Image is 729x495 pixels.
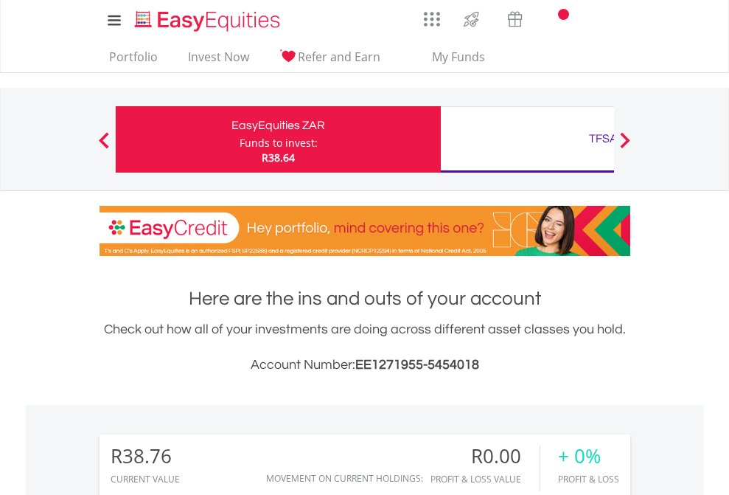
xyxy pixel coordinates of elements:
img: vouchers-v2.svg [503,7,527,31]
h3: Account Number: [100,355,630,375]
div: Profit & Loss Value [430,474,540,484]
span: EE1271955-5454018 [355,358,479,372]
img: EasyEquities_Logo.png [132,9,286,33]
img: EasyCredit Promotion Banner [100,206,630,256]
div: R38.76 [111,446,180,467]
a: AppsGrid [414,4,450,27]
div: Check out how all of your investments are doing across different asset classes you hold. [100,319,630,375]
button: Previous [89,139,119,154]
button: Next [610,139,640,154]
div: CURRENT VALUE [111,474,180,484]
a: FAQ's and Support [574,4,612,33]
img: grid-menu-icon.svg [424,11,440,27]
img: thrive-v2.svg [459,7,484,31]
div: EasyEquities ZAR [125,115,432,136]
a: Portfolio [103,49,164,72]
a: Invest Now [182,49,255,72]
div: Movement on Current Holdings: [266,474,423,483]
a: Vouchers [493,4,537,31]
h1: Here are the ins and outs of your account [100,285,630,312]
a: My Profile [612,4,649,36]
span: R38.64 [262,150,295,165]
div: Funds to invest: [240,136,318,150]
span: My Funds [411,47,507,66]
div: Profit & Loss [558,474,619,484]
div: + 0% [558,446,619,467]
a: Home page [129,4,286,33]
span: Refer and Earn [298,49,380,65]
a: Refer and Earn [273,49,386,72]
a: Notifications [537,4,574,33]
div: R0.00 [430,446,540,467]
